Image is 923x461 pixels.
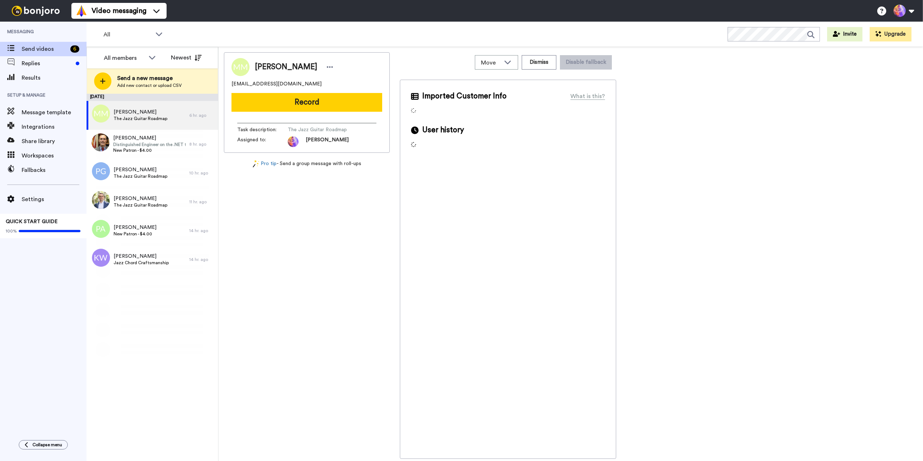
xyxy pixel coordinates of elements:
[189,257,215,262] div: 14 hr. ago
[22,195,87,204] span: Settings
[114,202,167,208] span: The Jazz Guitar Roadmap
[231,93,382,112] button: Record
[103,30,152,39] span: All
[114,116,167,121] span: The Jazz Guitar Roadmap
[6,228,17,234] span: 100%
[22,74,87,82] span: Results
[92,220,110,238] img: pa.png
[22,45,67,53] span: Send videos
[92,105,110,123] img: mm.png
[231,58,249,76] img: Image of Massimo Marignani
[22,123,87,131] span: Integrations
[19,440,68,449] button: Collapse menu
[237,136,288,147] span: Assigned to:
[237,126,288,133] span: Task description :
[189,228,215,234] div: 14 hr. ago
[560,55,612,70] button: Disable fallback
[87,94,218,101] div: [DATE]
[22,59,73,68] span: Replies
[288,136,299,147] img: photo.jpg
[422,125,464,136] span: User history
[70,45,79,53] div: 6
[189,199,215,205] div: 11 hr. ago
[114,260,169,266] span: Jazz Chord Craftsmanship
[92,6,146,16] span: Video messaging
[165,50,207,65] button: Newest
[104,54,145,62] div: All members
[114,253,169,260] span: [PERSON_NAME]
[114,173,167,179] span: The Jazz Guitar Roadmap
[189,170,215,176] div: 10 hr. ago
[422,91,507,102] span: Imported Customer Info
[481,58,500,67] span: Move
[117,83,182,88] span: Add new contact or upload CSV
[114,166,167,173] span: [PERSON_NAME]
[570,92,605,101] div: What is this?
[189,112,215,118] div: 6 hr. ago
[306,136,349,147] span: [PERSON_NAME]
[189,141,215,147] div: 8 hr. ago
[522,55,556,70] button: Dismiss
[92,191,110,209] img: 450f34ed-3bdb-4461-978e-c3fb997b45e9.jpg
[827,27,862,41] button: Invite
[22,137,87,146] span: Share library
[22,166,87,174] span: Fallbacks
[288,126,356,133] span: The Jazz Guitar Roadmap
[114,195,167,202] span: [PERSON_NAME]
[22,108,87,117] span: Message template
[231,80,322,88] span: [EMAIL_ADDRESS][DOMAIN_NAME]
[6,219,58,224] span: QUICK START GUIDE
[9,6,63,16] img: bj-logo-header-white.svg
[114,224,156,231] span: [PERSON_NAME]
[32,442,62,448] span: Collapse menu
[253,160,277,168] a: Pro tip
[114,231,156,237] span: New Patron - $4.00
[92,133,110,151] img: 8437c718-6b61-4b1d-8ad6-8ffef0f7e744.jpg
[92,249,110,267] img: kw.png
[255,62,317,72] span: [PERSON_NAME]
[113,142,186,147] span: Distinguished Engineer on the .NET team
[76,5,87,17] img: vm-color.svg
[224,160,390,168] div: - Send a group message with roll-ups
[870,27,911,41] button: Upgrade
[113,134,186,142] span: [PERSON_NAME]
[113,147,186,153] span: New Patron - $4.00
[22,151,87,160] span: Workspaces
[114,108,167,116] span: [PERSON_NAME]
[253,160,259,168] img: magic-wand.svg
[117,74,182,83] span: Send a new message
[92,162,110,180] img: pg.png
